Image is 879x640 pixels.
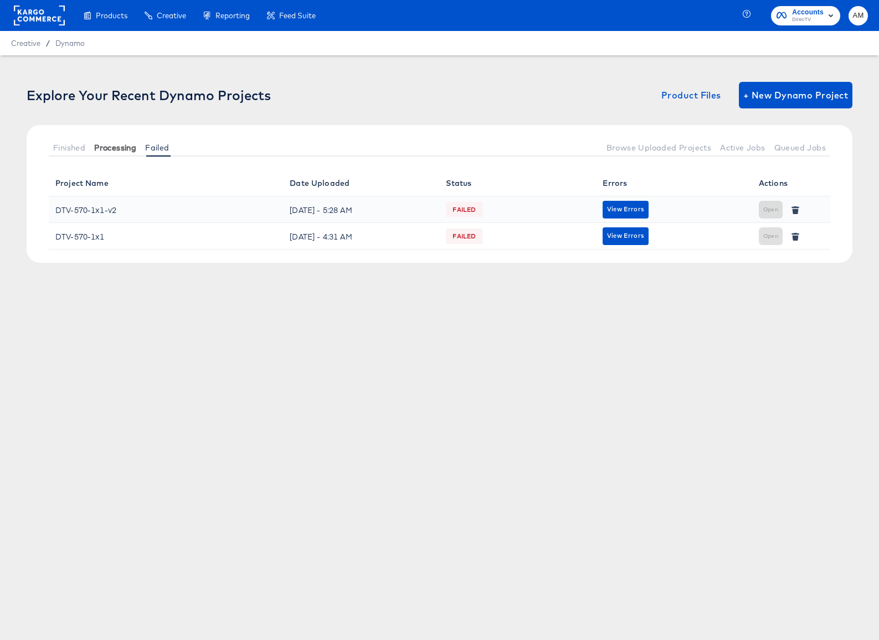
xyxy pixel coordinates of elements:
span: Processing [94,143,136,152]
div: [DATE] - 4:31 AM [290,227,433,245]
span: FAILED [446,227,482,245]
span: View Errors [607,231,644,241]
span: Browse Uploaded Projects [606,143,712,152]
th: Actions [752,170,830,196]
span: Feed Suite [279,11,316,20]
span: Creative [157,11,186,20]
span: Accounts [792,7,824,18]
span: View Errors [607,204,644,215]
button: AM [849,6,868,25]
span: Product Files [661,87,721,103]
span: AM [853,9,863,22]
button: + New Dynamo Project [739,82,852,108]
button: View Errors [603,227,649,245]
span: Reporting [215,11,250,20]
button: AccountsDirecTV [771,6,840,25]
span: Queued Jobs [774,143,826,152]
span: DirecTV [792,15,824,24]
span: Products [96,11,127,20]
th: Status [439,170,595,196]
span: Finished [53,143,85,152]
div: DTV-570-1x1 [55,227,105,245]
span: Creative [11,39,40,48]
span: Active Jobs [720,143,765,152]
a: Dynamo [55,39,85,48]
div: DTV-570-1x1-v2 [55,201,116,218]
th: Date Uploaded [283,170,439,196]
div: Explore Your Recent Dynamo Projects [27,87,271,103]
span: Failed [145,143,169,152]
span: / [40,39,55,48]
button: View Errors [603,201,649,218]
th: Errors [596,170,752,196]
span: + New Dynamo Project [743,87,848,103]
span: FAILED [446,201,482,218]
div: [DATE] - 5:28 AM [290,201,433,218]
th: Project Name [49,170,283,196]
button: Product Files [657,82,726,108]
